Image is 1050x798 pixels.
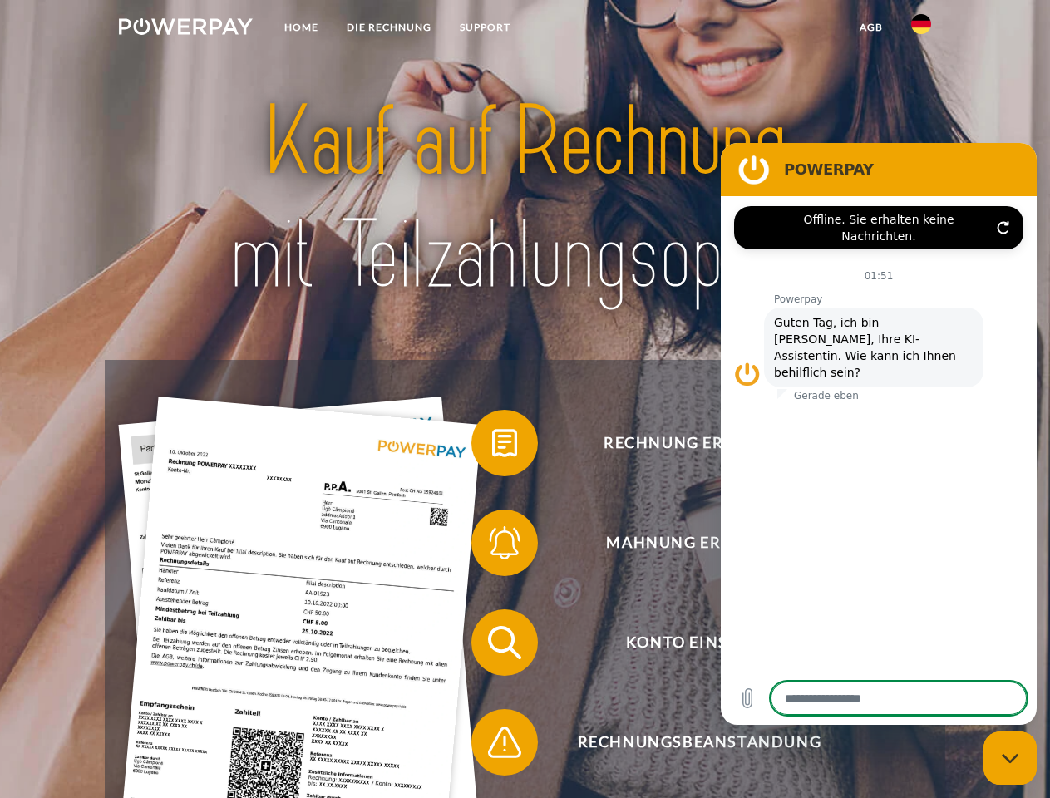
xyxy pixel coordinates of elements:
[446,12,525,42] a: SUPPORT
[484,422,525,464] img: qb_bill.svg
[333,12,446,42] a: DIE RECHNUNG
[119,18,253,35] img: logo-powerpay-white.svg
[471,709,904,776] button: Rechnungsbeanstandung
[270,12,333,42] a: Home
[471,410,904,476] button: Rechnung erhalten?
[495,510,903,576] span: Mahnung erhalten?
[495,609,903,676] span: Konto einsehen
[484,522,525,564] img: qb_bell.svg
[845,12,897,42] a: agb
[484,722,525,763] img: qb_warning.svg
[159,80,891,318] img: title-powerpay_de.svg
[471,609,904,676] button: Konto einsehen
[983,731,1037,785] iframe: Schaltfläche zum Öffnen des Messaging-Fensters; Konversation läuft
[484,622,525,663] img: qb_search.svg
[471,510,904,576] button: Mahnung erhalten?
[495,709,903,776] span: Rechnungsbeanstandung
[495,410,903,476] span: Rechnung erhalten?
[721,143,1037,725] iframe: Messaging-Fenster
[911,14,931,34] img: de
